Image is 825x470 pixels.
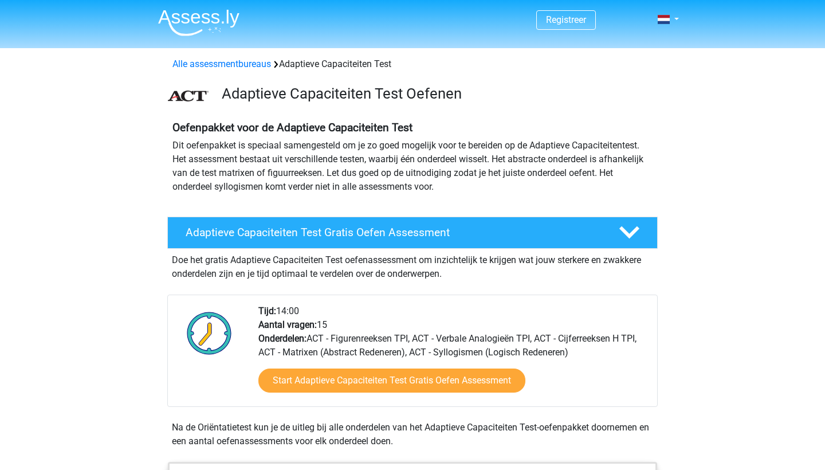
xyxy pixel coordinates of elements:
[222,85,649,103] h3: Adaptieve Capaciteiten Test Oefenen
[258,319,317,330] b: Aantal vragen:
[168,57,657,71] div: Adaptieve Capaciteiten Test
[167,249,658,281] div: Doe het gratis Adaptieve Capaciteiten Test oefenassessment om inzichtelijk te krijgen wat jouw st...
[168,91,209,101] img: ACT
[158,9,239,36] img: Assessly
[258,369,525,393] a: Start Adaptieve Capaciteiten Test Gratis Oefen Assessment
[163,217,662,249] a: Adaptieve Capaciteiten Test Gratis Oefen Assessment
[172,58,271,69] a: Alle assessmentbureaus
[258,305,276,316] b: Tijd:
[546,14,586,25] a: Registreer
[250,304,657,406] div: 14:00 15 ACT - Figurenreeksen TPI, ACT - Verbale Analogieën TPI, ACT - Cijferreeksen H TPI, ACT -...
[172,121,412,134] b: Oefenpakket voor de Adaptieve Capaciteiten Test
[180,304,238,362] img: Klok
[167,421,658,448] div: Na de Oriëntatietest kun je de uitleg bij alle onderdelen van het Adaptieve Capaciteiten Test-oef...
[172,139,653,194] p: Dit oefenpakket is speciaal samengesteld om je zo goed mogelijk voor te bereiden op de Adaptieve ...
[186,226,600,239] h4: Adaptieve Capaciteiten Test Gratis Oefen Assessment
[258,333,307,344] b: Onderdelen:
